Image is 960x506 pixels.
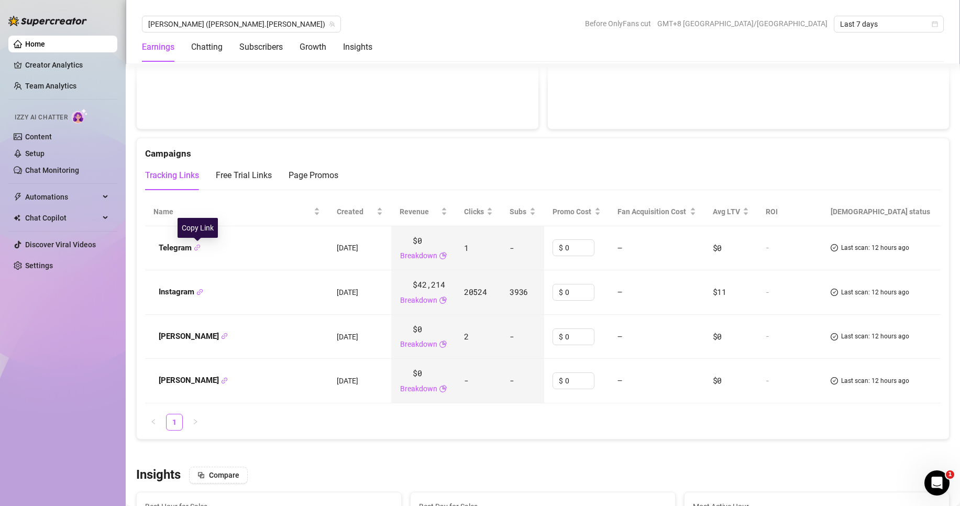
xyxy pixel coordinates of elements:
button: Copy Link [196,288,203,296]
li: Next Page [187,414,204,431]
div: Page Promos [289,169,338,182]
span: right [192,419,198,425]
a: Content [25,133,52,141]
span: Automations [25,189,100,205]
span: calendar [932,21,938,27]
a: Breakdown [400,338,437,350]
img: logo-BBDzfeDw.svg [8,16,87,26]
strong: [PERSON_NAME] [159,376,228,385]
div: Copy Link [178,218,218,238]
span: $0 [713,243,722,253]
span: $0 [413,367,422,380]
span: - [510,243,514,253]
span: Subs [510,206,527,217]
span: Avg LTV [713,207,740,216]
div: Campaigns [145,138,941,161]
span: Last scan: 12 hours ago [841,288,909,298]
span: 3936 [510,287,528,297]
span: check-circle [831,243,838,253]
li: 1 [166,414,183,431]
span: Before OnlyFans cut [585,16,651,31]
span: link [221,377,228,384]
a: Creator Analytics [25,57,109,73]
a: Discover Viral Videos [25,240,96,249]
span: Izzy AI Chatter [15,113,68,123]
input: Enter cost [565,284,594,300]
span: - [510,331,514,342]
span: link [196,289,203,295]
h3: Insights [136,467,181,483]
button: left [145,414,162,431]
a: Breakdown [400,250,437,261]
iframe: Intercom live chat [924,470,950,496]
span: Last 7 days [840,16,937,32]
span: — [617,287,622,297]
img: Chat Copilot [14,214,20,222]
button: Copy Link [221,377,228,384]
span: $0 [413,323,422,336]
span: pie-chart [439,294,447,306]
a: Setup [25,149,45,158]
span: pie-chart [439,338,447,350]
a: Chat Monitoring [25,166,79,174]
div: - [766,376,813,386]
button: Compare [189,467,248,483]
span: Promo Cost [553,206,592,217]
div: Earnings [142,41,174,53]
span: - [510,375,514,386]
span: Chat Copilot [25,210,100,226]
div: Chatting [191,41,223,53]
span: [DATE] [337,333,358,341]
span: 20524 [464,287,487,297]
img: AI Chatter [72,108,88,124]
span: link [221,333,228,339]
a: 1 [167,414,182,430]
button: Copy Link [221,333,228,340]
button: Copy Link [194,244,201,252]
span: GMT+8 [GEOGRAPHIC_DATA]/[GEOGRAPHIC_DATA] [657,16,827,31]
div: - [766,332,813,341]
span: $42,214 [413,279,445,291]
span: ROI [766,207,778,216]
span: — [617,375,622,386]
span: 2 [464,331,469,342]
span: $0 [713,331,722,342]
span: [DATE] [337,244,358,252]
span: check-circle [831,288,838,298]
a: Settings [25,261,53,270]
a: Home [25,40,45,48]
span: check-circle [831,332,838,342]
span: thunderbolt [14,193,22,201]
span: pie-chart [439,250,447,261]
span: Fan Acquisition Cost [617,207,686,216]
button: right [187,414,204,431]
span: — [617,331,622,342]
div: Subscribers [239,41,283,53]
strong: Telegram [159,243,201,252]
a: Team Analytics [25,82,76,90]
span: - [464,375,469,386]
span: [DATE] [337,288,358,296]
strong: Instagram [159,287,203,296]
span: pie-chart [439,383,447,394]
span: Name [153,206,312,217]
span: team [329,21,335,27]
th: [DEMOGRAPHIC_DATA] status [822,197,941,226]
input: Enter cost [565,240,594,256]
div: Growth [300,41,326,53]
div: - [766,243,813,252]
span: check-circle [831,376,838,386]
span: Donna (donna.derrico) [148,16,335,32]
span: Clicks [464,206,484,217]
span: 1 [946,470,954,479]
span: link [194,244,201,251]
span: Last scan: 12 hours ago [841,243,909,253]
span: Last scan: 12 hours ago [841,332,909,342]
span: Compare [209,471,239,479]
span: $11 [713,287,726,297]
span: — [617,243,622,253]
span: left [150,419,157,425]
a: Breakdown [400,294,437,306]
a: Breakdown [400,383,437,394]
div: Free Trial Links [216,169,272,182]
